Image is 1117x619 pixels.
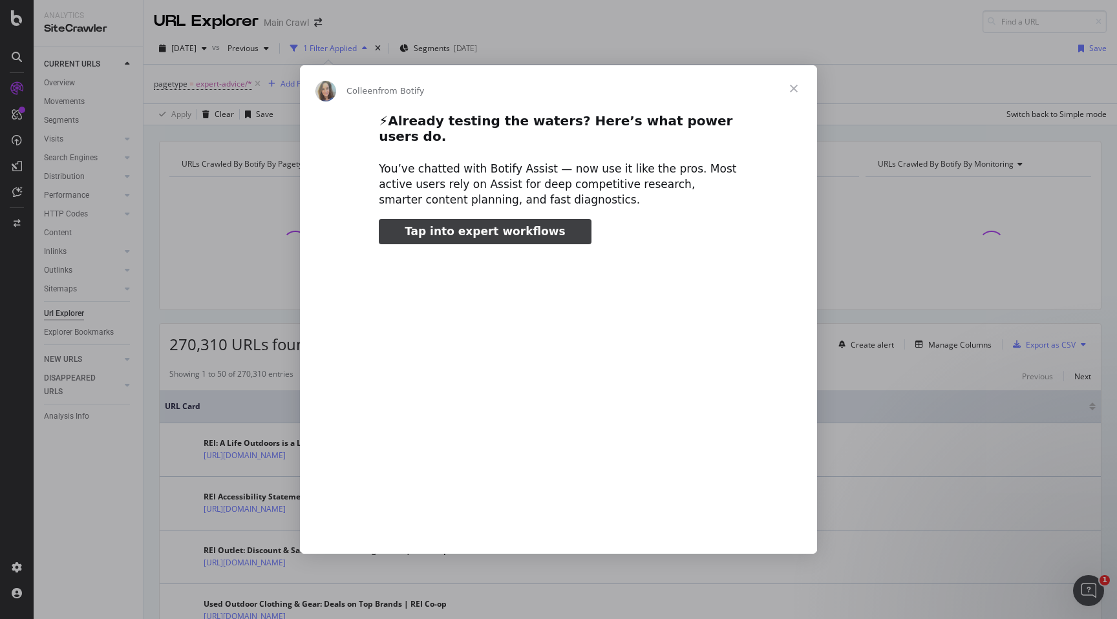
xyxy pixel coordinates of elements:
[405,225,565,238] span: Tap into expert workflows
[378,86,425,96] span: from Botify
[289,255,828,525] video: Play video
[315,81,336,101] img: Profile image for Colleen
[379,162,738,207] div: You’ve chatted with Botify Assist — now use it like the pros. Most active users rely on Assist fo...
[379,112,738,152] h2: ⚡
[771,65,817,112] span: Close
[346,86,378,96] span: Colleen
[379,219,591,245] a: Tap into expert workflows
[379,113,732,145] b: Already testing the waters? Here’s what power users do.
